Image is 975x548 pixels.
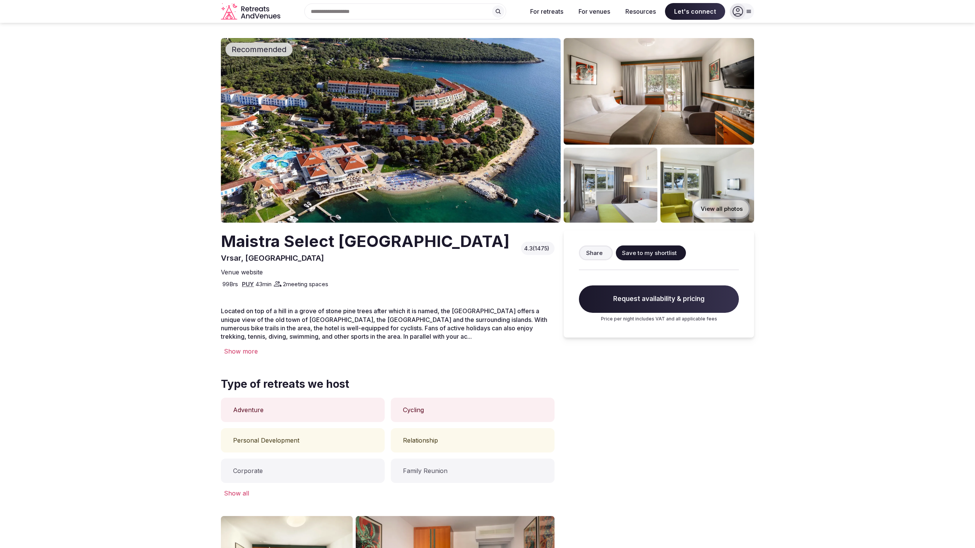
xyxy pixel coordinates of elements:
[222,280,238,288] span: 99 Brs
[660,148,754,223] img: Venue gallery photo
[256,280,272,288] span: 43 min
[619,3,662,20] button: Resources
[221,268,263,276] span: Venue website
[579,316,739,322] p: Price per night includes VAT and all applicable fees
[242,280,254,288] a: PUY
[221,3,282,20] svg: Retreats and Venues company logo
[221,3,282,20] a: Visit the homepage
[564,38,754,145] img: Venue gallery photo
[225,43,292,56] div: Recommended
[572,3,616,20] button: For venues
[221,268,266,276] a: Venue website
[524,3,569,20] button: For retreats
[221,377,349,392] span: Type of retreats we host
[229,44,289,55] span: Recommended
[579,245,613,260] button: Share
[221,307,547,340] span: Located on top of a hill in a grove of stone pine trees after which it is named, the [GEOGRAPHIC_...
[692,199,750,219] button: View all photos
[586,249,603,257] span: Share
[524,245,549,252] span: 4.3 (1475)
[283,280,328,288] span: 2 meeting spaces
[616,245,686,260] button: Save to my shortlist
[622,249,677,257] span: Save to my shortlist
[221,38,561,223] img: Venue cover photo
[665,3,725,20] span: Let's connect
[579,285,739,313] span: Request availability & pricing
[221,489,555,497] div: Show all
[221,230,510,253] h2: Maistra Select [GEOGRAPHIC_DATA]
[221,347,555,355] div: Show more
[221,253,324,263] span: Vrsar, [GEOGRAPHIC_DATA]
[524,245,551,252] button: 4.3(1475)
[564,148,657,223] img: Venue gallery photo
